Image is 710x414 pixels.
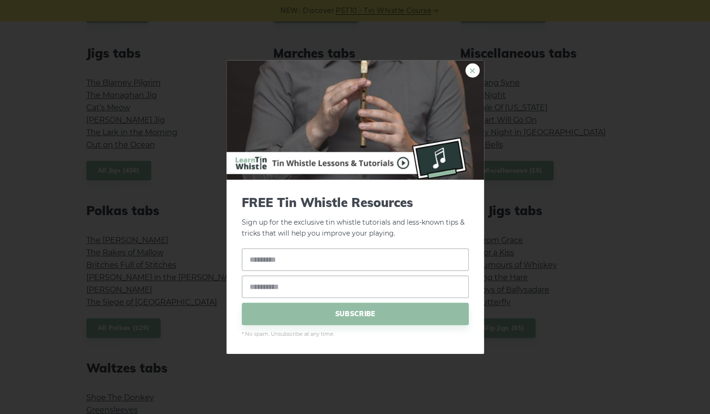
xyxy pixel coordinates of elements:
span: SUBSCRIBE [242,302,469,325]
a: × [465,63,480,78]
img: Tin Whistle Buying Guide Preview [226,61,484,180]
span: FREE Tin Whistle Resources [242,195,469,210]
span: * No spam. Unsubscribe at any time. [242,330,469,338]
p: Sign up for the exclusive tin whistle tutorials and less-known tips & tricks that will help you i... [242,195,469,239]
